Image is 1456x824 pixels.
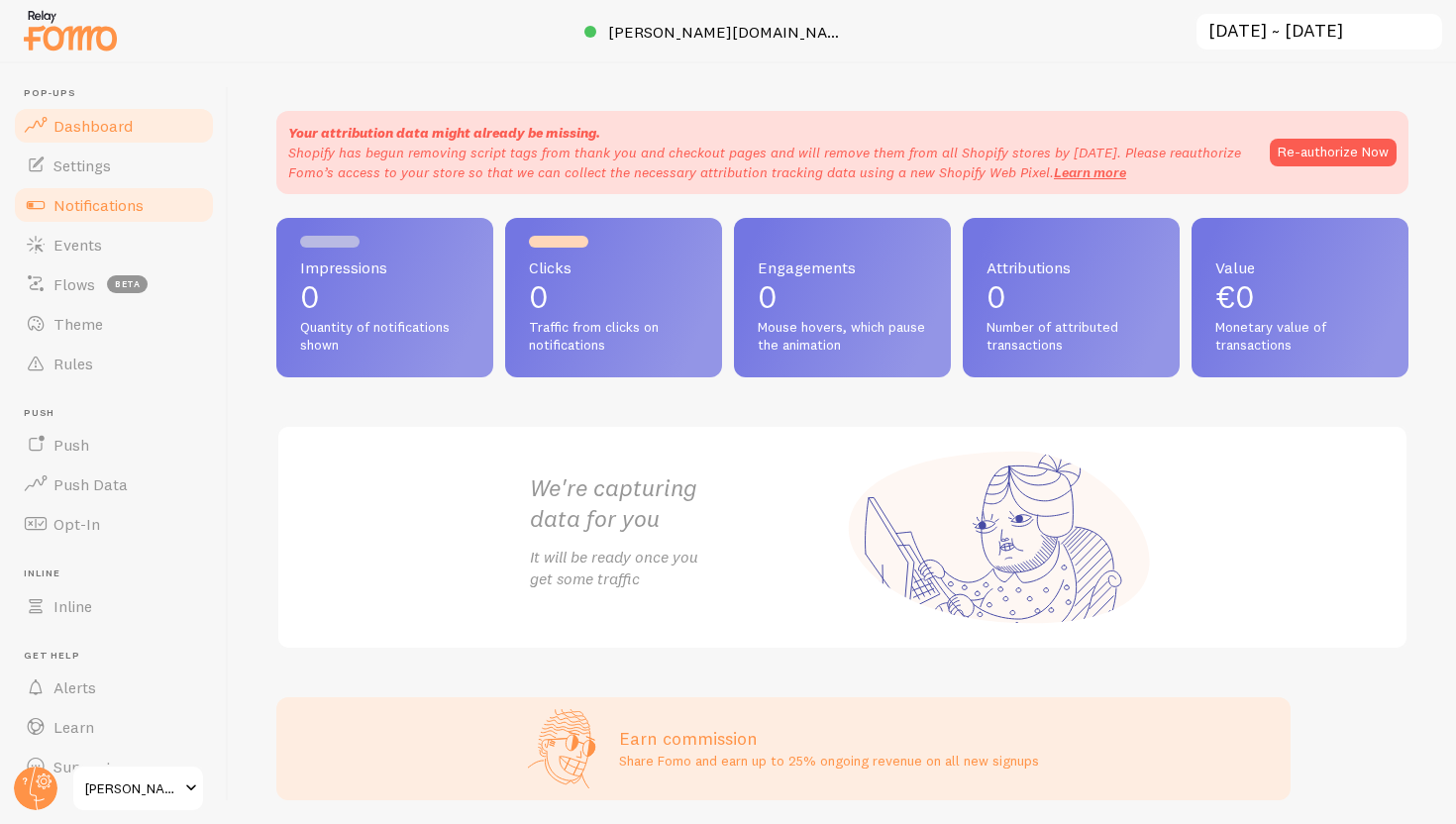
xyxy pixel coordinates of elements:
[24,87,216,100] span: Pop-ups
[1215,319,1385,354] span: Monetary value of transactions
[12,264,216,304] a: Flows beta
[107,275,148,293] span: beta
[758,281,927,313] p: 0
[288,124,600,142] strong: Your attribution data might already be missing.
[53,354,93,373] span: Rules
[24,650,216,663] span: Get Help
[1054,163,1126,181] a: Learn more
[758,319,927,354] span: Mouse hovers, which pause the animation
[53,474,128,494] span: Push Data
[529,259,698,275] span: Clicks
[530,546,843,591] p: It will be ready once you get some traffic
[53,274,95,294] span: Flows
[758,259,927,275] span: Engagements
[53,235,102,255] span: Events
[12,304,216,344] a: Theme
[53,435,89,455] span: Push
[12,747,216,786] a: Support
[12,344,216,383] a: Rules
[12,106,216,146] a: Dashboard
[53,717,94,737] span: Learn
[53,757,112,776] span: Support
[987,319,1156,354] span: Number of attributed transactions
[53,596,92,616] span: Inline
[53,116,133,136] span: Dashboard
[530,472,843,534] h2: We're capturing data for you
[53,155,111,175] span: Settings
[288,143,1250,182] p: Shopify has begun removing script tags from thank you and checkout pages and will remove them fro...
[71,765,205,812] a: [PERSON_NAME]
[1215,277,1255,316] span: €0
[1270,139,1397,166] button: Re-authorize Now
[12,707,216,747] a: Learn
[300,281,469,313] p: 0
[24,567,216,580] span: Inline
[12,225,216,264] a: Events
[619,751,1039,771] p: Share Fomo and earn up to 25% ongoing revenue on all new signups
[12,504,216,544] a: Opt-In
[12,464,216,504] a: Push Data
[987,259,1156,275] span: Attributions
[12,185,216,225] a: Notifications
[300,319,469,354] span: Quantity of notifications shown
[987,281,1156,313] p: 0
[53,314,103,334] span: Theme
[529,319,698,354] span: Traffic from clicks on notifications
[300,259,469,275] span: Impressions
[53,195,144,215] span: Notifications
[12,425,216,464] a: Push
[12,668,216,707] a: Alerts
[53,677,96,697] span: Alerts
[1215,259,1385,275] span: Value
[21,5,120,55] img: fomo-relay-logo-orange.svg
[24,407,216,420] span: Push
[12,146,216,185] a: Settings
[12,586,216,626] a: Inline
[529,281,698,313] p: 0
[85,776,179,800] span: [PERSON_NAME]
[53,514,100,534] span: Opt-In
[619,727,1039,750] h3: Earn commission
